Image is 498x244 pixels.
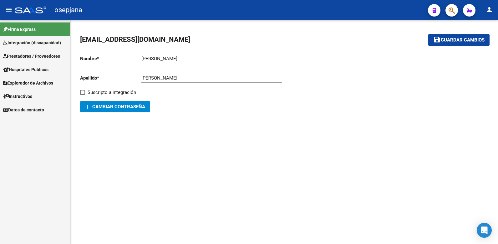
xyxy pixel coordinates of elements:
[433,36,441,43] mat-icon: save
[428,34,490,46] button: Guardar cambios
[80,55,141,62] p: Nombre
[84,103,91,111] mat-icon: add
[88,89,136,96] span: Suscripto a integración
[3,80,53,86] span: Explorador de Archivos
[3,106,44,113] span: Datos de contacto
[3,53,60,60] span: Prestadores / Proveedores
[485,6,493,13] mat-icon: person
[3,66,48,73] span: Hospitales Públicos
[80,101,150,112] button: Cambiar Contraseña
[3,93,32,100] span: Instructivos
[3,26,36,33] span: Firma Express
[49,3,82,17] span: - osepjana
[3,39,61,46] span: Integración (discapacidad)
[80,75,141,81] p: Apellido
[80,36,190,43] span: [EMAIL_ADDRESS][DOMAIN_NAME]
[441,37,485,43] span: Guardar cambios
[5,6,13,13] mat-icon: menu
[85,104,145,110] span: Cambiar Contraseña
[477,223,492,238] div: Open Intercom Messenger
